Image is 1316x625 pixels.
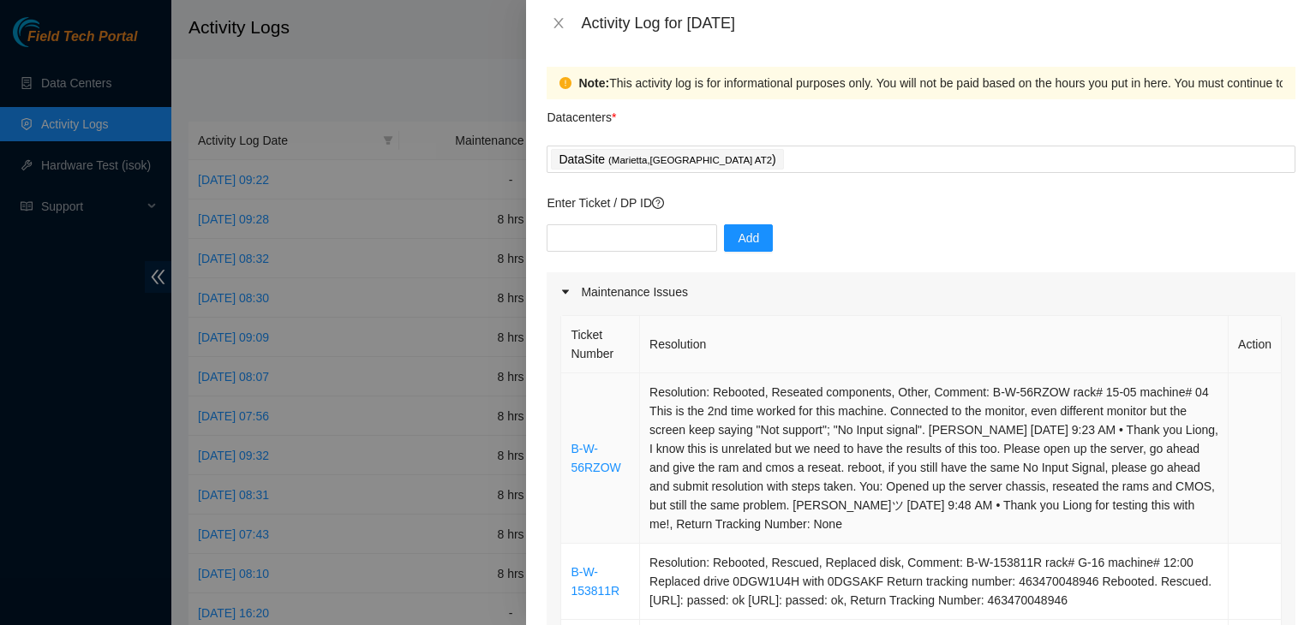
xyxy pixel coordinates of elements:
[552,16,565,30] span: close
[559,77,571,89] span: exclamation-circle
[547,193,1295,212] p: Enter Ticket / DP ID
[571,442,620,474] a: B-W-56RZOW
[547,15,571,32] button: Close
[608,155,772,165] span: ( Marietta,[GEOGRAPHIC_DATA] AT2
[578,74,609,92] strong: Note:
[547,272,1295,312] div: Maintenance Issues
[652,197,664,209] span: question-circle
[581,14,1295,33] div: Activity Log for [DATE]
[738,229,759,247] span: Add
[571,565,619,598] a: B-W-153811R
[559,150,775,170] p: DataSite )
[640,316,1229,373] th: Resolution
[561,316,640,373] th: Ticket Number
[640,373,1229,544] td: Resolution: Rebooted, Reseated components, Other, Comment: B-W-56RZOW rack# 15-05 machine# 04 Thi...
[1229,316,1282,373] th: Action
[547,99,616,127] p: Datacenters
[560,287,571,297] span: caret-right
[640,544,1229,620] td: Resolution: Rebooted, Rescued, Replaced disk, Comment: B-W-153811R rack# G-16 machine# 12:00 Repl...
[724,224,773,252] button: Add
